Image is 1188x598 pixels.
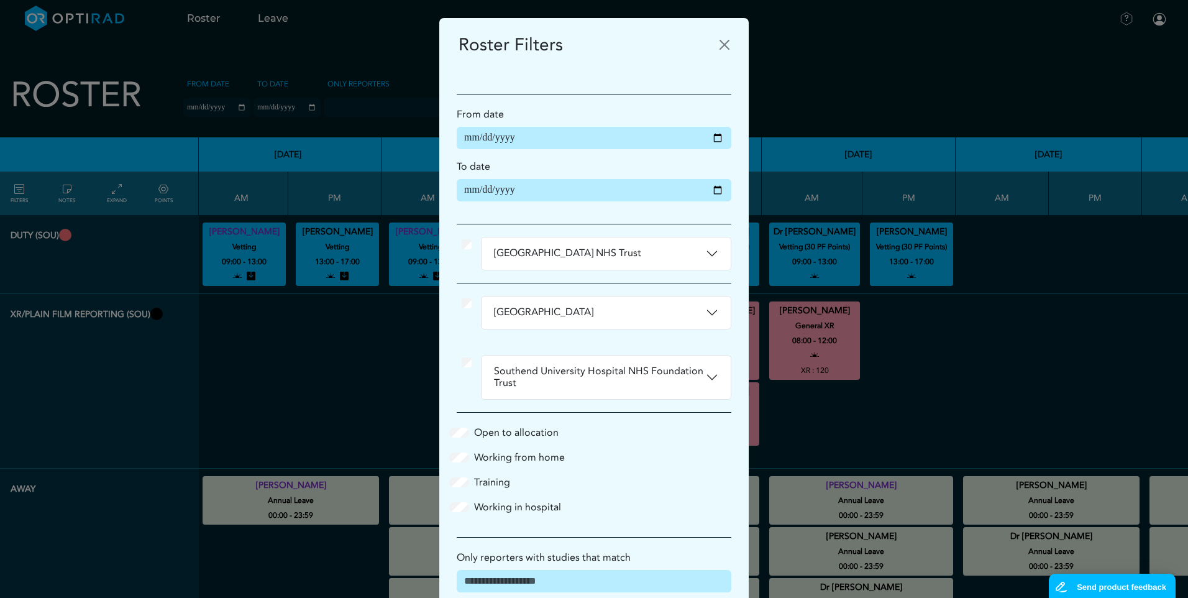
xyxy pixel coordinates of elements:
button: [GEOGRAPHIC_DATA] NHS Trust [482,237,731,270]
label: Training [474,475,510,490]
label: Working in hospital [474,500,561,515]
label: To date [457,159,490,174]
button: Southend University Hospital NHS Foundation Trust [482,356,731,399]
label: Open to allocation [474,425,559,440]
h5: Roster Filters [459,32,563,58]
button: Close [715,35,734,55]
label: Working from home [474,450,565,465]
label: Only reporters with studies that match [457,550,631,565]
button: [GEOGRAPHIC_DATA] [482,297,731,329]
label: From date [457,107,504,122]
